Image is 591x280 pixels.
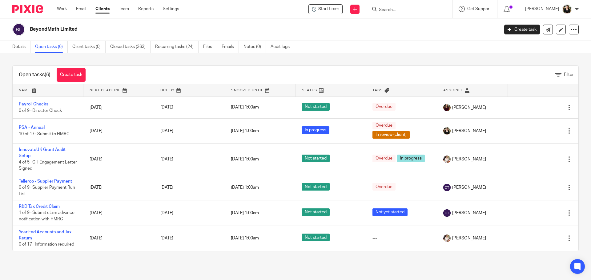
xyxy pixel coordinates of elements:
[95,6,110,12] a: Clients
[452,210,486,216] span: [PERSON_NAME]
[19,204,60,209] a: R&D Tax Credit Claim
[452,128,486,134] span: [PERSON_NAME]
[83,97,154,118] td: [DATE]
[243,41,266,53] a: Notes (0)
[372,208,408,216] span: Not yet started
[35,41,68,53] a: Open tasks (6)
[57,6,67,12] a: Work
[19,243,74,247] span: 0 of 17 · Information required
[231,105,259,110] span: [DATE] 1:00am
[564,73,574,77] span: Filter
[203,41,217,53] a: Files
[452,235,486,241] span: [PERSON_NAME]
[160,129,173,133] span: [DATE]
[525,6,559,12] p: [PERSON_NAME]
[83,175,154,200] td: [DATE]
[19,102,48,106] a: Payroll Checks
[57,68,86,82] a: Create task
[443,235,451,242] img: Kayleigh%20Henson.jpeg
[443,184,451,191] img: svg%3E
[467,7,491,11] span: Get Support
[302,103,330,111] span: Not started
[397,155,425,162] span: In progress
[12,41,30,53] a: Details
[231,89,263,92] span: Snoozed Until
[372,155,396,162] span: Overdue
[30,26,402,33] h2: BeyondMath Limited
[12,5,43,13] img: Pixie
[19,148,68,158] a: InnovateUK Grant Audit - Setup
[231,157,259,161] span: [DATE] 1:00am
[504,25,540,34] a: Create task
[72,41,106,53] a: Client tasks (0)
[19,72,50,78] h1: Open tasks
[160,105,173,110] span: [DATE]
[155,41,199,53] a: Recurring tasks (24)
[12,23,25,36] img: svg%3E
[452,105,486,111] span: [PERSON_NAME]
[160,185,173,190] span: [DATE]
[443,127,451,135] img: Helen%20Campbell.jpeg
[372,235,431,241] div: ---
[160,236,173,240] span: [DATE]
[19,211,74,222] span: 1 of 9 · Submit claim advance notification with HMRC
[83,118,154,143] td: [DATE]
[302,155,330,162] span: Not started
[83,200,154,226] td: [DATE]
[138,6,154,12] a: Reports
[443,209,451,217] img: svg%3E
[302,208,330,216] span: Not started
[372,89,383,92] span: Tags
[302,126,329,134] span: In progress
[443,104,451,111] img: MaxAcc_Sep21_ElliDeanPhoto_030.jpg
[160,211,173,215] span: [DATE]
[83,143,154,175] td: [DATE]
[302,183,330,191] span: Not started
[452,184,486,191] span: [PERSON_NAME]
[19,230,71,240] a: Year End Accounts and Tax Return
[372,131,410,139] span: In review (client)
[302,89,317,92] span: Status
[372,103,396,111] span: Overdue
[378,7,434,13] input: Search
[443,156,451,163] img: Kayleigh%20Henson.jpeg
[318,6,339,12] span: Start timer
[222,41,239,53] a: Emails
[372,122,396,129] span: Overdue
[562,4,572,14] img: Helen%20Campbell.jpeg
[19,108,62,113] span: 0 of 9 · Director Check
[76,6,86,12] a: Email
[110,41,151,53] a: Closed tasks (363)
[119,6,129,12] a: Team
[231,129,259,133] span: [DATE] 1:00am
[83,226,154,251] td: [DATE]
[231,185,259,190] span: [DATE] 1:00am
[19,185,75,196] span: 0 of 9 · Supplier Payment Run List
[308,4,343,14] div: BeyondMath Limited
[19,160,77,171] span: 4 of 5 · CH Engagement Letter Signed
[160,157,173,161] span: [DATE]
[45,72,50,77] span: (6)
[231,236,259,240] span: [DATE] 1:00am
[19,125,45,130] a: PSA - Annual
[163,6,179,12] a: Settings
[19,179,72,183] a: Telleroo - Supplier Payment
[19,132,70,136] span: 10 of 17 · Submit to HMRC
[372,183,396,191] span: Overdue
[452,156,486,162] span: [PERSON_NAME]
[271,41,294,53] a: Audit logs
[302,234,330,241] span: Not started
[231,211,259,215] span: [DATE] 1:00am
